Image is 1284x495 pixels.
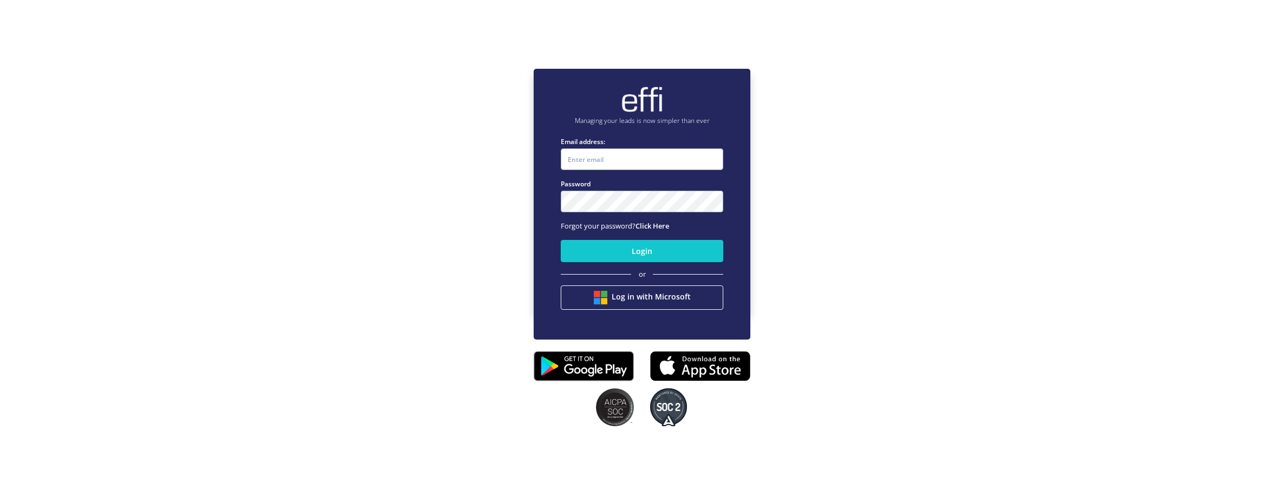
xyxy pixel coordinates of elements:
[650,388,687,426] img: SOC2 badges
[561,136,723,147] label: Email address:
[561,285,723,310] button: Log in with Microsoft
[650,348,750,385] img: appstore.8725fd3.png
[561,221,669,231] span: Forgot your password?
[561,148,723,170] input: Enter email
[596,388,634,426] img: SOC2 badges
[534,344,634,388] img: playstore.0fabf2e.png
[639,269,646,280] span: or
[635,221,669,231] a: Click Here
[561,179,723,189] label: Password
[594,291,607,304] img: btn google
[561,240,723,262] button: Login
[620,86,664,113] img: brand-logo.ec75409.png
[561,116,723,126] p: Managing your leads is now simpler than ever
